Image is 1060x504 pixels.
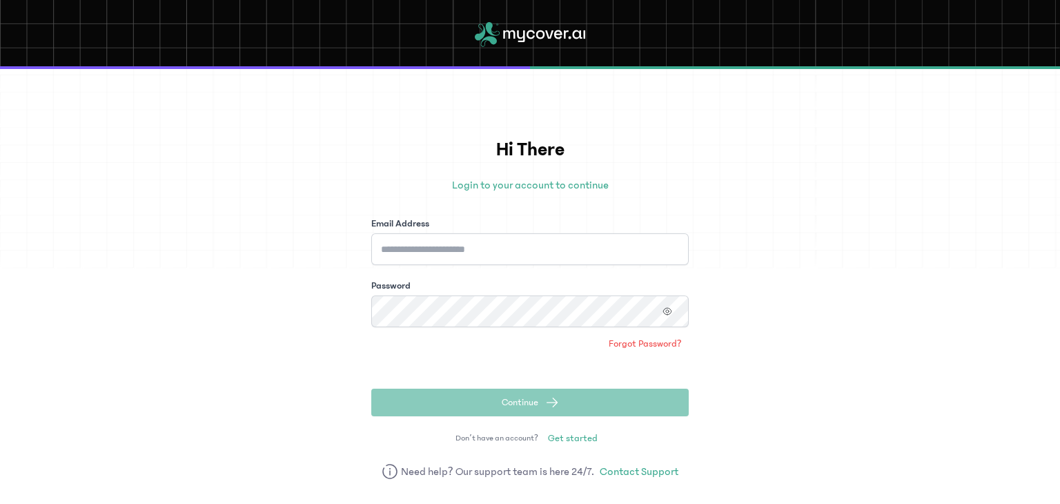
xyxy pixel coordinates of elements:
[371,279,411,293] label: Password
[502,396,538,409] span: Continue
[548,432,598,445] span: Get started
[602,333,689,355] a: Forgot Password?
[371,177,689,193] p: Login to your account to continue
[455,433,538,444] span: Don’t have an account?
[371,135,689,164] h1: Hi There
[609,337,682,351] span: Forgot Password?
[541,427,605,449] a: Get started
[600,463,678,480] a: Contact Support
[371,389,689,416] button: Continue
[371,217,429,231] label: Email Address
[401,463,595,480] span: Need help? Our support team is here 24/7.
